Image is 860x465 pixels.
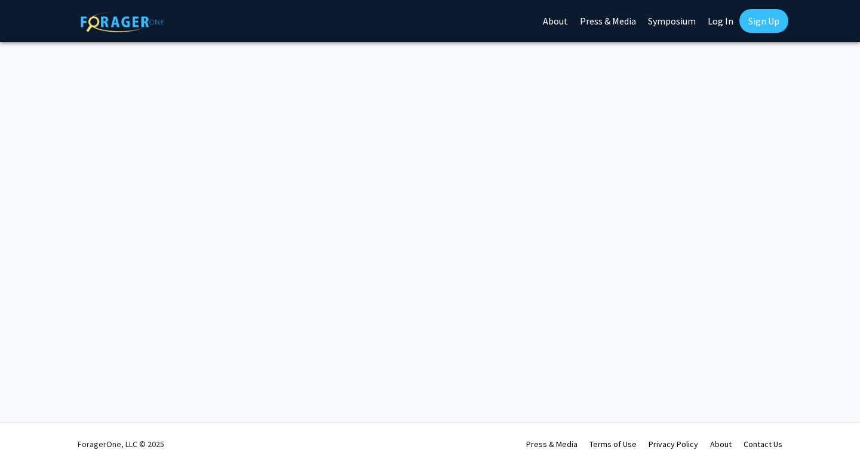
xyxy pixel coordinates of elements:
a: Sign Up [739,9,788,33]
a: Contact Us [744,439,782,449]
a: Privacy Policy [649,439,698,449]
a: About [710,439,732,449]
div: ForagerOne, LLC © 2025 [78,423,164,465]
a: Press & Media [526,439,578,449]
img: ForagerOne Logo [81,11,164,32]
a: Terms of Use [589,439,637,449]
